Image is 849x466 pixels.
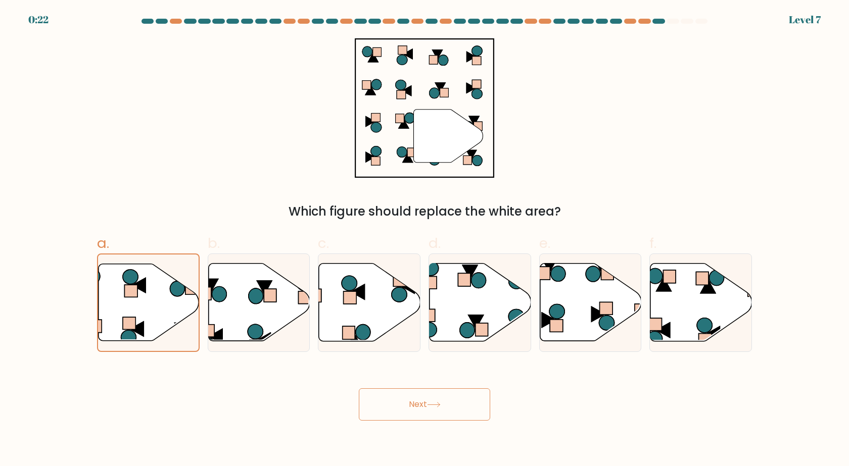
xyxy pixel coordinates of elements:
span: e. [539,233,550,253]
button: Next [359,388,490,421]
span: c. [318,233,329,253]
span: d. [429,233,441,253]
g: " [413,110,483,163]
div: Which figure should replace the white area? [103,202,746,221]
span: a. [97,233,109,253]
div: 0:22 [28,12,49,27]
span: f. [649,233,656,253]
span: b. [208,233,220,253]
div: Level 7 [789,12,821,27]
